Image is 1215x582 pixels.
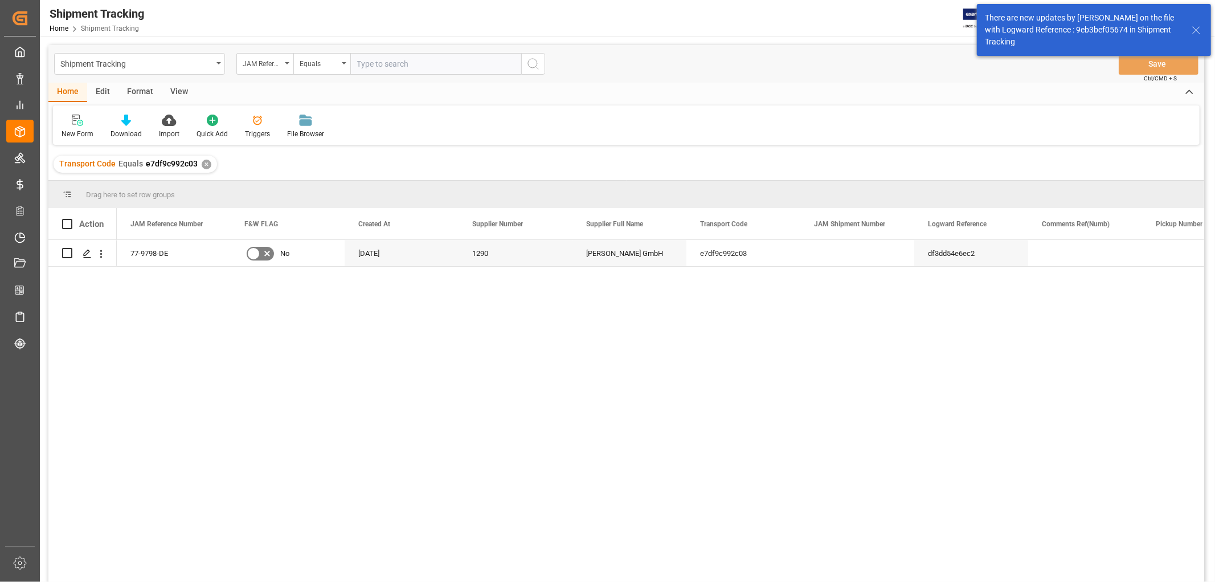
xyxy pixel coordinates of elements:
button: open menu [293,53,350,75]
span: Comments Ref(Numb) [1042,220,1110,228]
div: Triggers [245,129,270,139]
span: Created At [358,220,390,228]
div: Shipment Tracking [60,56,212,70]
div: ✕ [202,160,211,169]
input: Type to search [350,53,521,75]
span: Transport Code [700,220,747,228]
button: open menu [236,53,293,75]
div: Download [111,129,142,139]
span: No [280,241,289,267]
div: 77-9798-DE [117,240,231,266]
button: Save [1119,53,1198,75]
span: e7df9c992c03 [146,159,198,168]
div: Format [118,83,162,102]
div: Action [79,219,104,229]
button: open menu [54,53,225,75]
a: Home [50,25,68,32]
div: Press SPACE to select this row. [48,240,117,267]
button: search button [521,53,545,75]
div: Edit [87,83,118,102]
span: Pickup Number [1156,220,1202,228]
span: Supplier Full Name [586,220,643,228]
span: JAM Reference Number [130,220,203,228]
span: Logward Reference [928,220,987,228]
span: Drag here to set row groups [86,190,175,199]
span: F&W FLAG [244,220,278,228]
div: Shipment Tracking [50,5,144,22]
img: Exertis%20JAM%20-%20Email%20Logo.jpg_1722504956.jpg [963,9,1003,29]
span: JAM Shipment Number [814,220,885,228]
div: [PERSON_NAME] GmbH [572,240,686,266]
div: There are new updates by [PERSON_NAME] on the file with Logward Reference : 9eb3bef05674 in Shipm... [985,12,1181,48]
div: JAM Reference Number [243,56,281,69]
div: View [162,83,197,102]
div: df3dd54e6ec2 [914,240,1028,266]
div: New Form [62,129,93,139]
span: Ctrl/CMD + S [1144,74,1177,83]
div: Home [48,83,87,102]
span: Supplier Number [472,220,523,228]
span: Equals [118,159,143,168]
div: [DATE] [345,240,459,266]
div: Quick Add [197,129,228,139]
div: e7df9c992c03 [686,240,800,266]
div: 1290 [459,240,572,266]
div: Equals [300,56,338,69]
div: File Browser [287,129,324,139]
span: Transport Code [59,159,116,168]
div: Import [159,129,179,139]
